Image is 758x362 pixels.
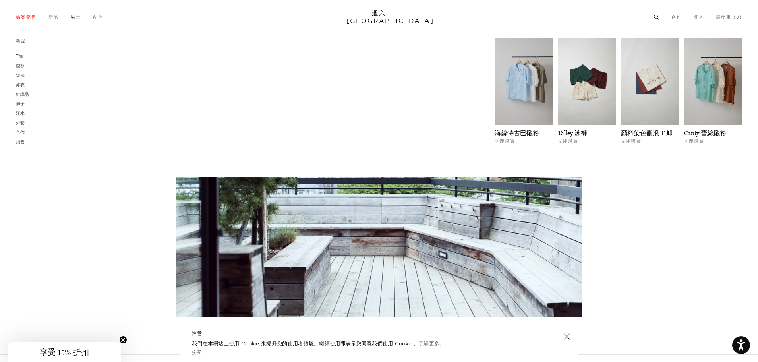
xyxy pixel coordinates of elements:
a: 新品 [48,15,59,19]
a: 汗水 [16,110,25,116]
a: 新品 [16,38,26,43]
a: 褲子 [16,101,25,106]
button: Close teaser [119,336,127,344]
a: 針織品 [16,91,29,97]
a: T恤 [16,53,23,59]
a: 泳衣 [16,82,25,87]
a: 襯衫 [16,63,25,68]
font: ) [739,15,742,19]
font: 購物車 ( [716,15,736,19]
a: 檔案銷售 [16,15,37,19]
a: 登入 [694,15,704,19]
a: 短褲 [16,72,25,78]
a: 海絲特古巴襯衫 [495,129,539,137]
a: Talley 泳褲 [558,129,587,137]
a: Canty 蕾絲襯衫 [684,129,726,137]
a: 了解更多 [418,340,439,347]
font: 我們在本網站上使用 Cookie 來提升您的使用者體驗。繼續使用即表示您同意我們使用 Cookie。 [192,340,418,347]
a: 顏料染色衝浪 T 卹 [621,129,673,137]
a: 合作 [16,130,25,135]
a: 外套 [16,120,25,126]
a: 合作 [671,15,682,19]
font: [GEOGRAPHIC_DATA] [346,17,434,25]
a: 接受 [192,350,202,355]
font: 。 [439,340,445,347]
a: 銷售 [16,139,25,145]
a: 男士 [71,15,81,19]
a: 購物車 (0) [716,15,742,19]
font: 享受 15% 折扣 [40,348,89,357]
div: 享受 15% 折扣Close teaser [8,342,121,362]
font: 週六 [372,9,386,17]
font: 注意 [192,330,202,336]
a: 週六[GEOGRAPHIC_DATA] [346,10,412,25]
font: 0 [736,16,739,19]
a: 配件 [93,15,103,19]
